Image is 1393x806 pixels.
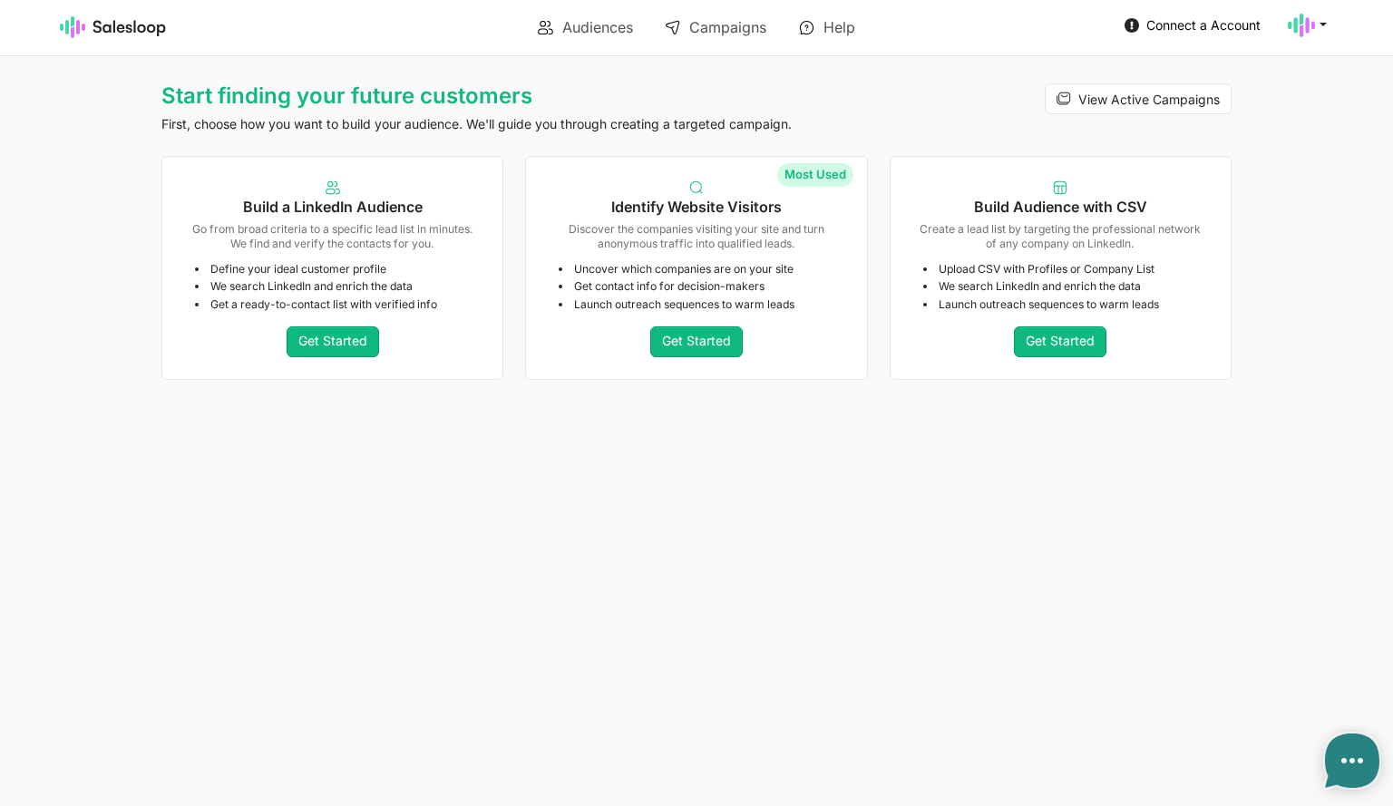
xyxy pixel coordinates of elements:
[161,116,868,132] p: First, choose how you want to build your audience. We'll guide you through creating a targeted ca...
[916,222,1205,250] p: Create a lead list by targeting the professional network of any company on LinkedIn.
[551,199,841,216] h5: Identify Website Visitors
[777,163,853,188] span: Most Used
[551,222,841,250] p: Discover the companies visiting your site and turn anonymous traffic into qualified leads.
[1014,326,1106,357] a: Get Started
[559,297,841,312] li: Launch outreach sequences to warm leads
[559,262,841,277] li: Uncover which companies are on your site
[188,222,477,250] p: Go from broad criteria to a specific lead list in minutes. We find and verify the contacts for you.
[161,83,868,109] h1: Start finding your future customers
[195,297,477,312] li: Get a ready-to-contact list with verified info
[916,199,1205,216] h5: Build Audience with CSV
[1146,17,1261,33] span: Connect a Account
[287,326,379,357] a: Get Started
[525,12,646,43] a: Audiences
[559,279,841,294] li: Get contact info for decision-makers
[195,279,477,294] li: We search LinkedIn and enrich the data
[1119,11,1266,39] a: Connect a Account
[1045,83,1232,114] a: View Active Campaigns
[188,199,477,216] h5: Build a LinkedIn Audience
[1078,92,1220,107] span: View Active Campaigns
[652,12,779,43] a: Campaigns
[923,262,1205,277] li: Upload CSV with Profiles or Company List
[650,326,743,357] a: Get Started
[923,297,1205,312] li: Launch outreach sequences to warm leads
[60,16,167,38] img: Salesloop
[195,262,477,277] li: Define your ideal customer profile
[786,12,868,43] a: Help
[923,279,1205,294] li: We search LinkedIn and enrich the data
